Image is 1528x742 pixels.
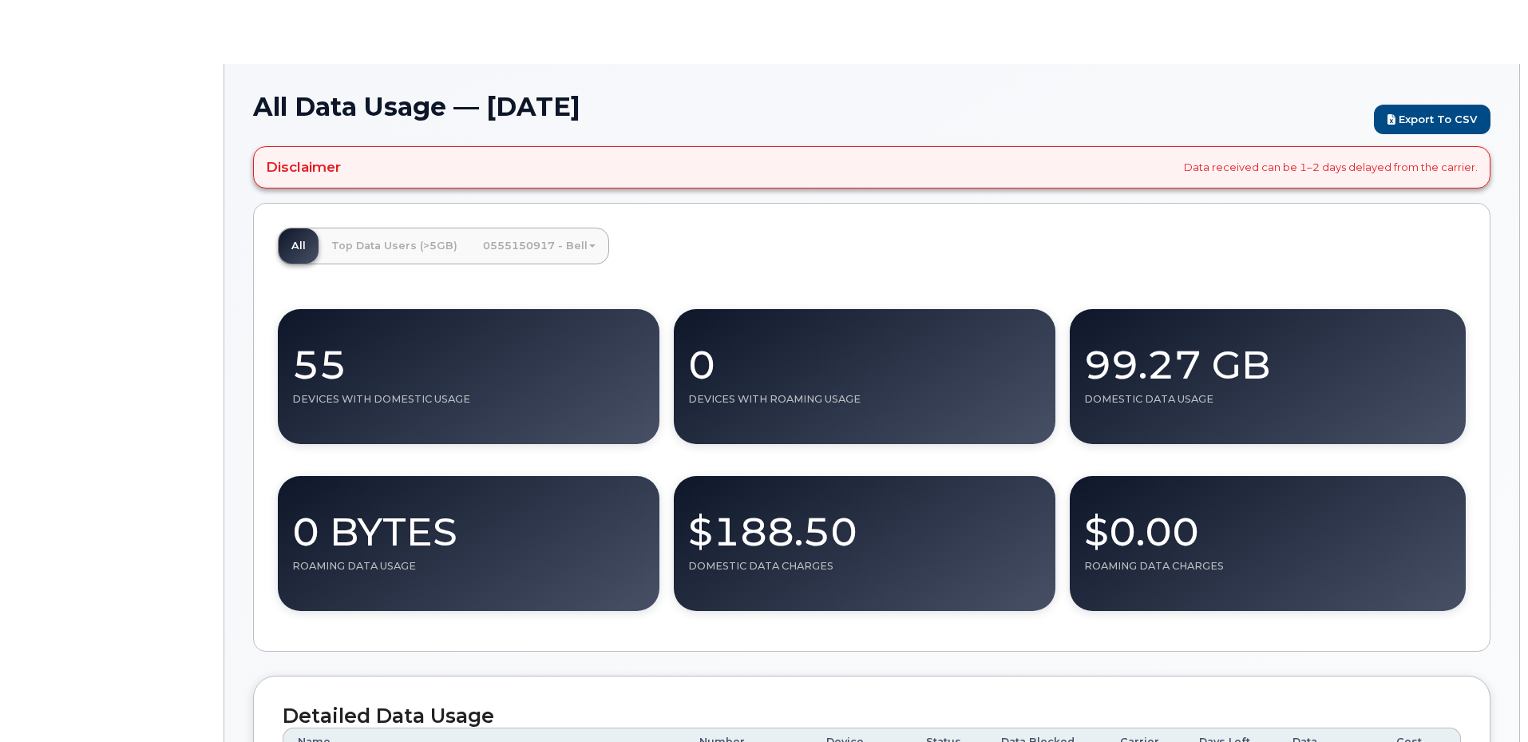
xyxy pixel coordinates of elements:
h4: Disclaimer [266,159,341,175]
h2: Detailed Data Usage [283,705,1461,728]
div: Roaming Data Usage [292,560,645,573]
a: Export to CSV [1374,105,1490,134]
div: 55 [292,323,645,393]
div: Devices With Roaming Usage [688,393,1041,406]
div: $188.50 [688,490,1041,560]
div: Devices With Domestic Usage [292,393,645,406]
a: Top Data Users (>5GB) [319,228,470,264]
div: 0 [688,323,1041,393]
div: 99.27 GB [1084,323,1451,393]
a: All [279,228,319,264]
div: $0.00 [1084,490,1451,560]
div: Roaming Data Charges [1084,560,1451,573]
a: 0555150917 - Bell [470,228,608,264]
div: Data received can be 1–2 days delayed from the carrier. [253,146,1490,188]
div: 0 Bytes [292,490,645,560]
div: Domestic Data Usage [1084,393,1451,406]
h1: All Data Usage — [DATE] [253,93,1366,121]
div: Domestic Data Charges [688,560,1041,573]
